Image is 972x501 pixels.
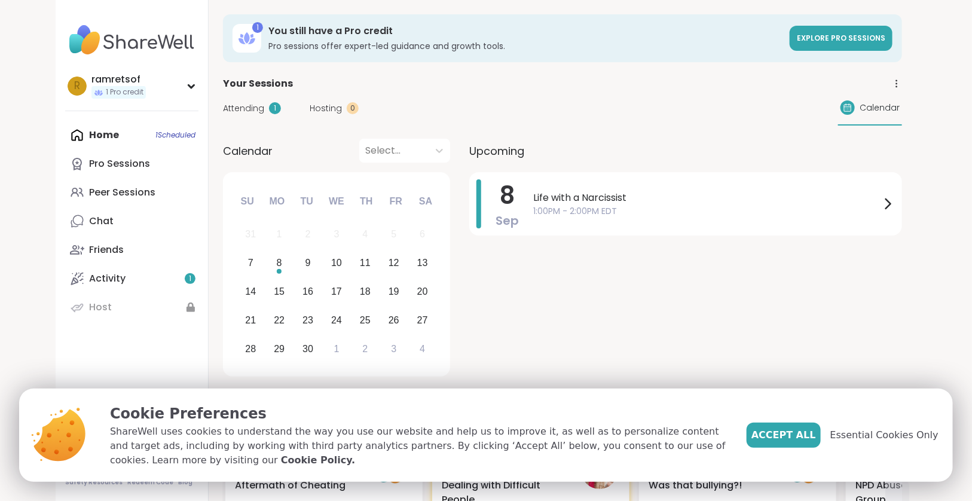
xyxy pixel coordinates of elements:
div: Peer Sessions [89,186,155,199]
span: 1:00PM - 2:00PM EDT [533,205,881,218]
span: Accept All [751,428,816,442]
div: Choose Saturday, September 20th, 2025 [409,279,435,305]
div: Tu [294,188,320,215]
div: 7 [248,255,253,271]
div: Choose Wednesday, September 24th, 2025 [324,307,350,333]
div: Choose Wednesday, September 10th, 2025 [324,250,350,276]
div: Not available Saturday, September 6th, 2025 [409,222,435,248]
span: Life with a Narcissist [533,191,881,205]
div: 2 [305,226,311,242]
span: Was that bullying?! [649,478,742,493]
div: 13 [417,255,428,271]
div: Choose Monday, September 22nd, 2025 [267,307,292,333]
div: Choose Monday, September 29th, 2025 [267,336,292,362]
div: 24 [331,312,342,328]
div: Choose Saturday, September 27th, 2025 [409,307,435,333]
span: Essential Cookies Only [830,428,939,442]
div: Choose Monday, September 8th, 2025 [267,250,292,276]
h3: Pro sessions offer expert-led guidance and growth tools. [268,40,783,52]
div: Not available Thursday, September 4th, 2025 [353,222,378,248]
a: Cookie Policy. [281,453,355,468]
span: 8 [500,179,515,212]
div: 22 [274,312,285,328]
div: 21 [245,312,256,328]
div: We [323,188,350,215]
div: Choose Sunday, September 7th, 2025 [238,250,264,276]
span: Sep [496,212,519,229]
div: Chat [89,215,114,228]
a: Redeem Code [127,478,173,487]
div: 11 [360,255,371,271]
div: Choose Sunday, September 21st, 2025 [238,307,264,333]
div: Not available Sunday, August 31st, 2025 [238,222,264,248]
div: Host [89,301,112,314]
img: ShareWell Nav Logo [65,19,198,61]
div: 2 [362,341,368,357]
div: Choose Tuesday, September 30th, 2025 [295,336,321,362]
div: 14 [245,283,256,300]
div: Choose Tuesday, September 16th, 2025 [295,279,321,305]
a: Host [65,293,198,322]
div: 31 [245,226,256,242]
div: 23 [302,312,313,328]
span: Your Sessions [223,77,293,91]
div: 30 [302,341,313,357]
button: Accept All [747,423,821,448]
span: Upcoming [469,143,524,159]
div: 5 [391,226,396,242]
h3: You still have a Pro credit [268,25,783,38]
div: Mo [264,188,290,215]
div: Choose Friday, September 26th, 2025 [381,307,406,333]
div: Sa [412,188,439,215]
div: Not available Monday, September 1st, 2025 [267,222,292,248]
span: 1 Pro credit [106,87,143,97]
div: Not available Friday, September 5th, 2025 [381,222,406,248]
div: Choose Saturday, September 13th, 2025 [409,250,435,276]
a: Peer Sessions [65,178,198,207]
a: Activity1 [65,264,198,293]
div: Choose Saturday, October 4th, 2025 [409,336,435,362]
div: 4 [420,341,425,357]
div: Choose Sunday, September 28th, 2025 [238,336,264,362]
div: 18 [360,283,371,300]
div: 26 [389,312,399,328]
div: 0 [347,102,359,114]
span: Explore Pro sessions [797,33,885,43]
div: 19 [389,283,399,300]
span: 1 [189,274,191,284]
div: 9 [305,255,311,271]
div: Choose Thursday, September 18th, 2025 [353,279,378,305]
span: Aftermath of Cheating [235,478,346,493]
div: 16 [302,283,313,300]
a: Blog [178,478,192,487]
div: 28 [245,341,256,357]
span: Attending [223,102,264,115]
div: Choose Thursday, September 25th, 2025 [353,307,378,333]
div: Activity [89,272,126,285]
div: 25 [360,312,371,328]
div: Choose Friday, September 12th, 2025 [381,250,406,276]
div: 3 [391,341,396,357]
a: Chat [65,207,198,236]
div: month 2025-09 [236,220,436,363]
div: Su [234,188,261,215]
div: Friends [89,243,124,256]
span: r [74,78,80,94]
span: Hosting [310,102,342,115]
div: 8 [277,255,282,271]
div: Choose Friday, September 19th, 2025 [381,279,406,305]
div: Choose Tuesday, September 23rd, 2025 [295,307,321,333]
div: ramretsof [91,73,146,86]
span: Calendar [223,143,273,159]
div: 1 [269,102,281,114]
div: 1 [334,341,340,357]
a: Explore Pro sessions [790,26,892,51]
div: 1 [252,22,263,33]
div: Choose Friday, October 3rd, 2025 [381,336,406,362]
div: 29 [274,341,285,357]
div: 20 [417,283,428,300]
div: 3 [334,226,340,242]
p: ShareWell uses cookies to understand the way you use our website and help us to improve it, as we... [110,424,728,468]
div: Choose Sunday, September 14th, 2025 [238,279,264,305]
div: 15 [274,283,285,300]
